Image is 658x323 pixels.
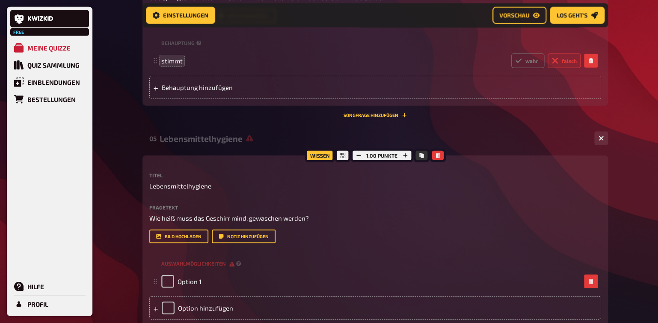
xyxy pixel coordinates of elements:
[160,134,587,144] div: Lebensmittelhygiene
[161,39,203,47] small: Behauptung
[499,12,529,18] span: Vorschau
[548,54,581,68] label: falsch
[10,296,89,313] a: Profil
[350,149,413,162] div: 1.00 Punkte
[550,7,605,24] button: Los geht's
[305,149,335,162] div: Wissen
[27,283,44,290] div: Hilfe
[10,39,89,57] a: Meine Quizze
[10,278,89,295] a: Hilfe
[344,113,407,118] button: Songfrage hinzufügen
[161,260,234,267] span: Auswahlmöglichkeiten
[149,214,309,222] span: Wie heiß muss das Geschirr mind. gewaschen werden?
[557,12,587,18] span: Los geht's
[27,78,80,86] div: Einblendungen
[149,230,208,243] button: Bild hochladen
[27,61,80,69] div: Quiz Sammlung
[10,74,89,91] a: Einblendungen
[149,181,211,191] span: Lebensmittelhygiene
[27,44,71,52] div: Meine Quizze
[492,7,546,24] button: Vorschau
[149,173,601,178] label: Titel
[212,230,276,243] button: Notiz hinzufügen
[146,7,215,24] button: Einstellungen
[149,135,156,142] div: 05
[149,296,601,320] div: Option hinzufügen
[149,205,601,210] label: Fragetext
[511,54,544,68] label: wahr
[178,278,202,285] span: Option 1
[27,96,76,103] div: Bestellungen
[162,84,295,91] span: Behauptung hinzufügen
[27,300,48,308] div: Profil
[163,12,208,18] span: Einstellungen
[10,91,89,108] a: Bestellungen
[10,57,89,74] a: Quiz Sammlung
[415,151,427,160] button: Kopieren
[161,57,183,65] span: stimmt
[11,30,27,35] span: Free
